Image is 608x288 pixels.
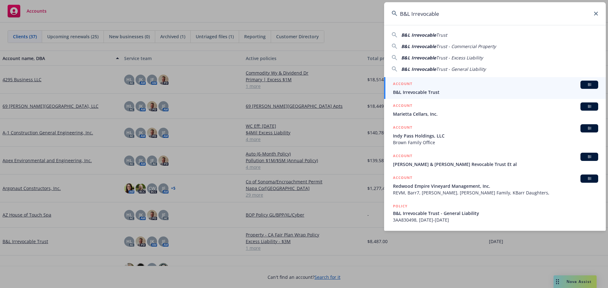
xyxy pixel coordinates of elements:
input: Search... [384,2,606,25]
h5: ACCOUNT [393,175,412,182]
span: 3AA830498, [DATE]-[DATE] [393,217,598,223]
a: ACCOUNTBI[PERSON_NAME] & [PERSON_NAME] Revocable Trust Et al [384,149,606,171]
span: B&L Irrevocable Trust [393,89,598,95]
h5: POLICY [393,230,408,236]
a: ACCOUNTBIRedwood Empire Vineyard Management, Inc.REVM, Barr7, [PERSON_NAME], [PERSON_NAME] Family... [384,171,606,199]
span: BI [583,126,596,131]
h5: ACCOUNT [393,153,412,160]
span: BI [583,176,596,181]
span: B&L Irrevocable [401,43,436,49]
span: Trust - Commercial Property [436,43,496,49]
h5: ACCOUNT [393,124,412,132]
span: [PERSON_NAME] & [PERSON_NAME] Revocable Trust Et al [393,161,598,168]
span: Redwood Empire Vineyard Management, Inc. [393,183,598,189]
span: B&L Irrevocable Trust - General Liability [393,210,598,217]
a: POLICY [384,227,606,254]
a: ACCOUNTBIMarietta Cellars, Inc. [384,99,606,121]
span: B&L Irrevocable [401,66,436,72]
span: Indy Pass Holdings, LLC [393,132,598,139]
span: B&L Irrevocable [401,55,436,61]
span: B&L Irrevocable [401,32,436,38]
span: BI [583,154,596,160]
span: BI [583,82,596,88]
span: Marietta Cellars, Inc. [393,111,598,117]
a: ACCOUNTBIB&L Irrevocable Trust [384,77,606,99]
h5: ACCOUNT [393,81,412,88]
span: REVM, Barr7, [PERSON_NAME], [PERSON_NAME] Family, KBarr Daughters, [393,189,598,196]
span: Trust - Excess Liability [436,55,483,61]
span: Trust [436,32,447,38]
span: BI [583,104,596,109]
a: POLICYB&L Irrevocable Trust - General Liability3AA830498, [DATE]-[DATE] [384,199,606,227]
a: ACCOUNTBIIndy Pass Holdings, LLCBrown Family Office [384,121,606,149]
h5: ACCOUNT [393,102,412,110]
h5: POLICY [393,203,408,209]
span: Trust - General Liability [436,66,486,72]
span: Brown Family Office [393,139,598,146]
